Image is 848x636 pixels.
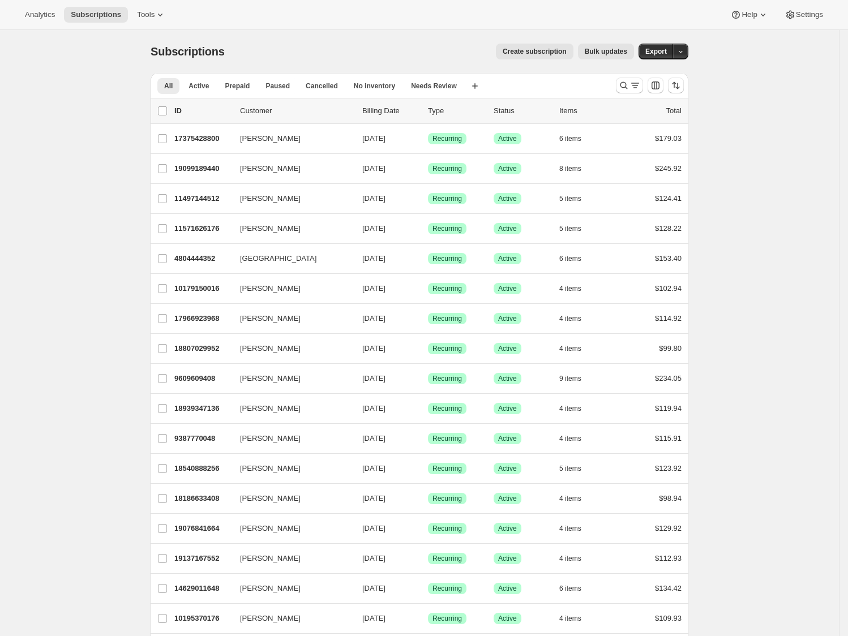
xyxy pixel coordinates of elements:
[233,549,346,568] button: [PERSON_NAME]
[498,524,517,533] span: Active
[174,311,682,326] div: 17966923968[PERSON_NAME][DATE]SuccessRecurringSuccessActive4 items$114.92
[362,374,386,383] span: [DATE]
[559,404,581,413] span: 4 items
[466,78,484,94] button: Create new view
[559,131,594,147] button: 6 items
[362,344,386,353] span: [DATE]
[432,284,462,293] span: Recurring
[559,194,581,203] span: 5 items
[240,493,301,504] span: [PERSON_NAME]
[655,554,682,562] span: $112.93
[559,134,581,143] span: 6 items
[559,434,581,443] span: 4 items
[64,7,128,23] button: Subscriptions
[655,314,682,323] span: $114.92
[174,251,682,267] div: 4804444352[GEOGRAPHIC_DATA][DATE]SuccessRecurringSuccessActive6 items$153.40
[362,494,386,502] span: [DATE]
[655,584,682,592] span: $134.42
[362,105,419,117] p: Billing Date
[354,81,395,91] span: No inventory
[233,160,346,178] button: [PERSON_NAME]
[362,584,386,592] span: [DATE]
[362,614,386,622] span: [DATE]
[18,7,62,23] button: Analytics
[655,224,682,233] span: $128.22
[174,521,682,536] div: 19076841664[PERSON_NAME][DATE]SuccessRecurringSuccessActive4 items$129.92
[174,281,682,296] div: 10179150016[PERSON_NAME][DATE]SuccessRecurringSuccessActive4 items$102.94
[174,613,231,624] p: 10195370176
[233,369,346,388] button: [PERSON_NAME]
[240,463,301,474] span: [PERSON_NAME]
[233,250,346,268] button: [GEOGRAPHIC_DATA]
[362,404,386,412] span: [DATE]
[240,523,301,534] span: [PERSON_NAME]
[362,134,386,143] span: [DATE]
[432,164,462,173] span: Recurring
[174,581,682,596] div: 14629011648[PERSON_NAME][DATE]SuccessRecurringSuccessActive6 items$134.42
[240,193,301,204] span: [PERSON_NAME]
[240,553,301,564] span: [PERSON_NAME]
[655,524,682,532] span: $129.92
[655,374,682,383] span: $234.05
[559,584,581,593] span: 6 items
[174,105,682,117] div: IDCustomerBilling DateTypeStatusItemsTotal
[174,401,682,416] div: 18939347136[PERSON_NAME][DATE]SuccessRecurringSuccessActive4 items$119.94
[164,81,173,91] span: All
[559,551,594,566] button: 4 items
[225,81,250,91] span: Prepaid
[742,10,757,19] span: Help
[174,341,682,356] div: 18807029952[PERSON_NAME][DATE]SuccessRecurringSuccessActive4 items$99.80
[559,494,581,503] span: 4 items
[240,373,301,384] span: [PERSON_NAME]
[578,44,634,59] button: Bulk updates
[648,78,663,93] button: Customize table column order and visibility
[668,78,684,93] button: Sort the results
[432,344,462,353] span: Recurring
[559,314,581,323] span: 4 items
[233,609,346,628] button: [PERSON_NAME]
[174,161,682,177] div: 19099189440[PERSON_NAME][DATE]SuccessRecurringSuccessActive8 items$245.92
[498,374,517,383] span: Active
[174,461,682,476] div: 18540888256[PERSON_NAME][DATE]SuccessRecurringSuccessActive5 items$123.92
[362,254,386,263] span: [DATE]
[174,163,231,174] p: 19099189440
[559,611,594,626] button: 4 items
[498,284,517,293] span: Active
[432,584,462,593] span: Recurring
[559,464,581,473] span: 5 items
[498,254,517,263] span: Active
[559,341,594,356] button: 4 items
[498,194,517,203] span: Active
[174,343,231,354] p: 18807029952
[503,47,567,56] span: Create subscription
[362,284,386,293] span: [DATE]
[240,433,301,444] span: [PERSON_NAME]
[559,191,594,207] button: 5 items
[559,491,594,506] button: 4 items
[655,464,682,472] span: $123.92
[432,494,462,503] span: Recurring
[362,164,386,173] span: [DATE]
[585,47,627,56] span: Bulk updates
[559,224,581,233] span: 5 items
[174,133,231,144] p: 17375428800
[174,131,682,147] div: 17375428800[PERSON_NAME][DATE]SuccessRecurringSuccessActive6 items$179.03
[240,283,301,294] span: [PERSON_NAME]
[233,399,346,418] button: [PERSON_NAME]
[559,281,594,296] button: 4 items
[559,254,581,263] span: 6 items
[130,7,173,23] button: Tools
[174,191,682,207] div: 11497144512[PERSON_NAME][DATE]SuccessRecurringSuccessActive5 items$124.41
[655,614,682,622] span: $109.93
[655,134,682,143] span: $179.03
[498,134,517,143] span: Active
[432,524,462,533] span: Recurring
[432,434,462,443] span: Recurring
[559,105,616,117] div: Items
[655,254,682,263] span: $153.40
[498,584,517,593] span: Active
[559,251,594,267] button: 6 items
[174,253,231,264] p: 4804444352
[432,464,462,473] span: Recurring
[559,221,594,237] button: 5 items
